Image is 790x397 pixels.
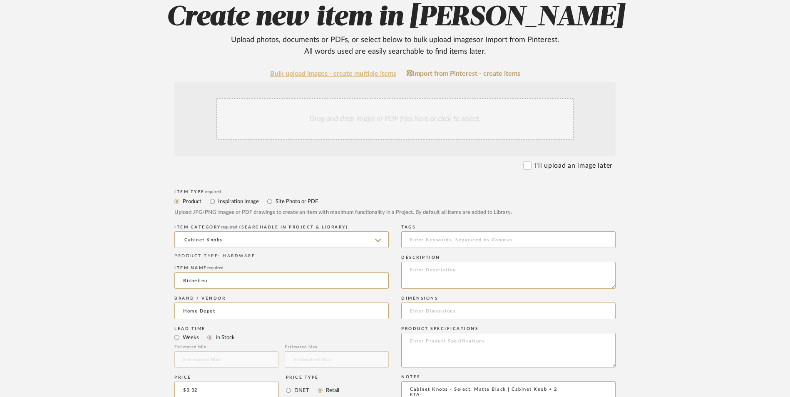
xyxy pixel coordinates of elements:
[285,351,389,368] input: Estimated Max
[401,326,616,331] div: Product Specifications
[174,303,389,319] input: Unknown
[215,333,235,342] label: In Stock
[407,70,520,77] a: Import from Pinterest - create items
[174,332,389,342] mat-radio-group: Select item type
[174,326,389,331] div: Lead Time
[401,296,616,301] div: Dimensions
[286,375,339,380] div: Price Type
[182,333,199,342] label: Weeks
[401,225,616,230] div: Tags
[130,1,660,57] h2: Create new item in [PERSON_NAME]
[174,231,389,248] input: Type a category to search and select
[535,161,613,171] label: I'll upload an image later
[218,254,255,258] span: : HARDWARE
[401,255,616,260] div: Description
[174,208,616,217] div: Upload JPG/PNG images or PDF drawings to create an item with maximum functionality in a Project. ...
[401,231,616,248] input: Enter Keywords, Separated by Commas
[270,70,396,77] a: Bulk upload images - create multiple items
[174,296,389,301] div: Brand / Vendor
[217,197,259,206] label: Inspiration Image
[275,197,318,206] label: Site Photo or PDF
[293,386,309,395] label: DNET
[207,266,224,270] span: required
[174,225,389,230] div: ITEM CATEGORY
[174,351,278,368] input: Estimated Min
[174,265,389,270] div: Item name
[401,303,616,319] input: Enter Dimensions
[174,253,389,259] div: PRODUCT TYPE
[174,345,278,350] div: Estimated Min
[205,190,221,194] span: required
[285,345,389,350] div: Estimated Max
[239,225,348,229] span: (Searchable in Project & Library)
[174,375,279,380] div: Price
[174,196,616,206] mat-radio-group: Select item type
[221,225,237,229] span: required
[224,34,566,57] div: Upload photos, documents or PDFs, or select below to bulk upload images or Import from Pinterest ...
[401,375,616,380] div: Notes
[174,272,389,289] input: Enter Name
[174,189,616,194] div: Item Type
[182,197,201,206] label: Product
[325,386,339,395] label: Retail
